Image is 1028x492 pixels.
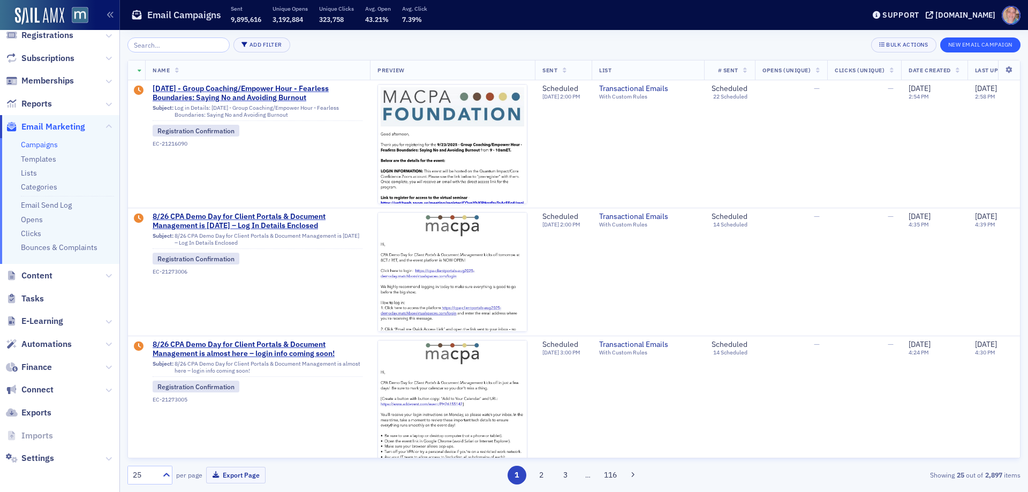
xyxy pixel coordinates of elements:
[560,221,580,228] span: 2:00 PM
[814,339,820,349] span: —
[365,5,391,12] p: Avg. Open
[718,66,738,74] span: # Sent
[599,93,697,100] div: With Custom Rules
[21,338,72,350] span: Automations
[580,470,595,480] span: …
[6,293,44,305] a: Tasks
[153,232,173,246] span: Subject:
[556,466,575,485] button: 3
[508,466,526,485] button: 1
[542,340,580,350] div: Scheduled
[15,7,64,25] img: SailAMX
[21,407,51,419] span: Exports
[713,221,747,228] div: 14 Scheduled
[909,221,929,228] time: 4:35 PM
[940,39,1021,49] a: New Email Campaign
[233,37,290,52] button: Add Filter
[21,229,41,238] a: Clicks
[940,37,1021,52] button: New Email Campaign
[64,7,88,25] a: View Homepage
[21,168,37,178] a: Lists
[6,338,72,350] a: Automations
[975,211,997,221] span: [DATE]
[1002,6,1021,25] span: Profile
[599,340,697,350] a: Transactional Emails
[909,66,950,74] span: Date Created
[231,15,261,24] span: 9,895,616
[6,270,52,282] a: Content
[153,268,362,275] div: EC-21273006
[814,84,820,93] span: —
[153,104,173,118] span: Subject:
[153,66,170,74] span: Name
[134,342,143,352] div: Draft
[599,84,697,94] span: Transactional Emails
[153,360,362,377] div: 8/26 CPA Demo Day for Client Portals & Document Management is almost here – login info coming soon!
[153,232,362,249] div: 8/26 CPA Demo Day for Client Portals & Document Management is [DATE] – Log In Details Enclosed
[153,104,362,121] div: Log in Details: [DATE] - Group Coaching/Empower Hour - Fearless Boundaries: Saying No and Avoidin...
[127,37,230,52] input: Search…
[542,212,580,222] div: Scheduled
[153,125,239,137] div: Registration Confirmation
[909,339,931,349] span: [DATE]
[378,85,527,413] img: email-preview-2967.jpeg
[975,339,997,349] span: [DATE]
[983,470,1004,480] strong: 2,897
[21,315,63,327] span: E-Learning
[909,93,929,100] time: 2:54 PM
[21,52,74,64] span: Subscriptions
[21,361,52,373] span: Finance
[542,66,557,74] span: Sent
[21,121,85,133] span: Email Marketing
[6,52,74,64] a: Subscriptions
[206,467,266,483] button: Export Page
[273,5,308,12] p: Unique Opens
[134,214,143,224] div: Draft
[21,200,72,210] a: Email Send Log
[153,340,362,359] a: 8/26 CPA Demo Day for Client Portals & Document Management is almost here – login info coming soon!
[21,29,73,41] span: Registrations
[888,211,894,221] span: —
[975,84,997,93] span: [DATE]
[599,212,697,222] span: Transactional Emails
[909,211,931,221] span: [DATE]
[319,15,344,24] span: 323,758
[6,361,52,373] a: Finance
[21,215,43,224] a: Opens
[712,84,747,94] div: Scheduled
[6,98,52,110] a: Reports
[888,84,894,93] span: —
[147,9,221,21] h1: Email Campaigns
[21,182,57,192] a: Categories
[560,349,580,356] span: 3:00 PM
[542,84,580,94] div: Scheduled
[72,7,88,24] img: SailAMX
[153,381,239,392] div: Registration Confirmation
[888,339,894,349] span: —
[975,349,995,356] time: 4:30 PM
[21,384,54,396] span: Connect
[560,93,580,100] span: 2:00 PM
[153,84,362,103] a: [DATE] - Group Coaching/Empower Hour - Fearless Boundaries: Saying No and Avoiding Burnout
[21,243,97,252] a: Bounces & Complaints
[21,98,52,110] span: Reports
[153,212,362,231] a: 8/26 CPA Demo Day for Client Portals & Document Management is [DATE] – Log In Details Enclosed
[599,221,697,228] div: With Custom Rules
[365,15,389,24] span: 43.21%
[599,349,697,356] div: With Custom Rules
[601,466,620,485] button: 116
[21,75,74,87] span: Memberships
[871,37,936,52] button: Bulk Actions
[935,10,995,20] div: [DOMAIN_NAME]
[133,470,156,481] div: 25
[6,29,73,41] a: Registrations
[712,212,747,222] div: Scheduled
[153,396,362,403] div: EC-21273005
[975,221,995,228] time: 4:39 PM
[6,452,54,464] a: Settings
[6,75,74,87] a: Memberships
[6,121,85,133] a: Email Marketing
